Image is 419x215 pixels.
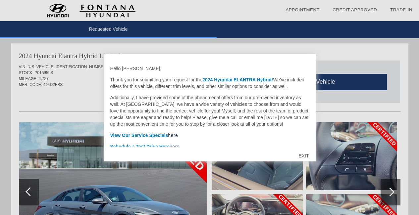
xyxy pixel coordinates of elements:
div: EXIT [292,146,315,166]
p: Hello [PERSON_NAME], [110,65,309,72]
a: Credit Approved [333,7,377,12]
font: 2024 Hyundai ELANTRA Hybrid! [202,77,273,82]
p: Additionally, I have provided some of the phenomenal offers from our pre-owned inventory as well.... [110,94,309,127]
a: Appointment [286,7,319,12]
a: here [170,144,180,149]
font: Schedule a Test Drive Here [110,144,180,149]
a: here [168,133,178,138]
p: Thank you for submitting your request for the We've included offers for this vehicle, different t... [110,76,309,90]
font: View Our Service Specials [110,133,178,138]
a: Trade-In [390,7,412,12]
